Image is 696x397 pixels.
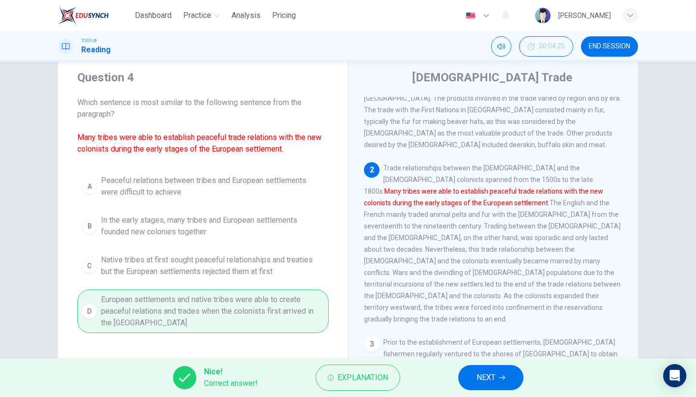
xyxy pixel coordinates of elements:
img: Profile picture [535,8,551,23]
h4: [DEMOGRAPHIC_DATA] Trade [412,70,572,85]
div: 2 [364,162,379,178]
span: Dashboard [135,10,172,21]
a: EduSynch logo [58,6,131,25]
span: Nice! [204,366,258,378]
div: Hide [519,36,573,57]
span: TOEFL® [81,37,97,44]
span: 00:04:25 [539,43,565,50]
button: Analysis [228,7,264,24]
div: 3 [364,336,379,352]
img: EduSynch logo [58,6,109,25]
span: Correct answer! [204,378,258,389]
button: 00:04:25 [519,36,573,57]
button: Practice [179,7,224,24]
span: Which sentence is most similar to the following sentence from the paragraph? [77,97,329,155]
div: Open Intercom Messenger [663,364,686,387]
span: NEXT [477,371,495,384]
button: Pricing [268,7,300,24]
button: Explanation [316,365,400,391]
button: END SESSION [581,36,638,57]
div: Mute [491,36,511,57]
div: [PERSON_NAME] [558,10,611,21]
h4: Question 4 [77,70,329,85]
button: Dashboard [131,7,175,24]
span: Trade relationships between the [DEMOGRAPHIC_DATA] and the [DEMOGRAPHIC_DATA] colonists spanned f... [364,164,621,323]
span: Pricing [272,10,296,21]
span: Explanation [337,371,388,384]
h1: Reading [81,44,111,56]
font: Many tribes were able to establish peaceful trade relations with the new colonists during the ear... [77,133,321,153]
img: en [464,12,477,19]
button: NEXT [458,365,523,390]
span: Practice [183,10,211,21]
span: END SESSION [589,43,630,50]
span: Analysis [232,10,261,21]
font: Many tribes were able to establish peaceful trade relations with the new colonists during the ear... [364,187,603,207]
